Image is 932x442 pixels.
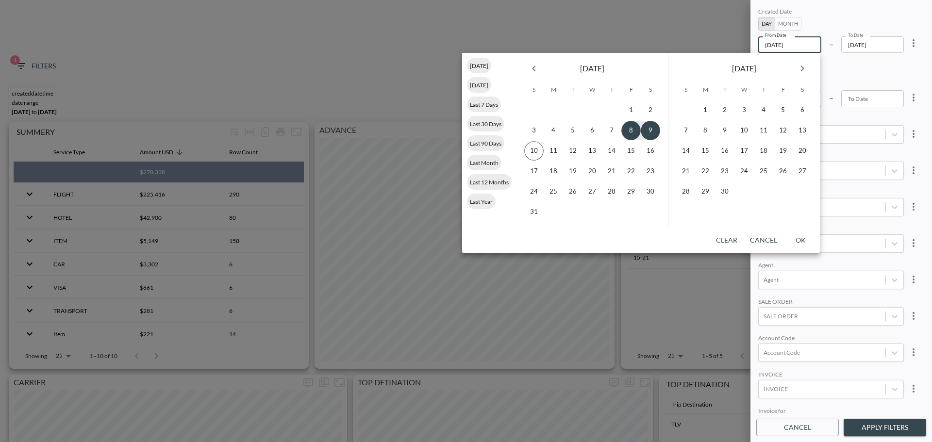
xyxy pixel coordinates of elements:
[904,270,923,289] button: more
[564,80,582,99] span: Tuesday
[676,141,696,161] button: 14
[715,121,734,140] button: 9
[734,162,754,181] button: 24
[841,90,904,107] input: YYYY-MM-DD
[602,162,621,181] button: 21
[467,97,501,112] div: Last 7 Days
[582,162,602,181] button: 20
[758,116,904,125] div: GROUP
[758,36,821,53] input: YYYY-MM-DD
[677,80,695,99] span: Sunday
[904,343,923,362] button: more
[524,141,544,161] button: 10
[545,80,562,99] span: Monday
[735,80,753,99] span: Wednesday
[793,59,812,78] button: Next month
[785,231,816,249] button: OK
[844,419,926,437] button: Apply Filters
[524,59,544,78] button: Previous month
[621,100,641,120] button: 1
[715,182,734,201] button: 30
[524,202,544,222] button: 31
[756,419,839,437] button: Cancel
[641,141,660,161] button: 16
[642,80,659,99] span: Saturday
[829,38,833,49] p: –
[563,182,582,201] button: 26
[603,80,620,99] span: Thursday
[676,162,696,181] button: 21
[904,197,923,216] button: more
[467,82,491,89] span: [DATE]
[467,101,501,108] span: Last 7 Days
[841,36,904,53] input: YYYY-MM-DD
[746,231,781,249] button: Cancel
[758,334,904,344] div: Account Code
[563,121,582,140] button: 5
[602,182,621,201] button: 28
[773,121,793,140] button: 12
[758,62,904,71] div: Departure Date
[696,121,715,140] button: 8
[696,162,715,181] button: 22
[715,162,734,181] button: 23
[758,225,904,234] div: GROUP ID
[758,189,904,198] div: DATA AREA
[773,100,793,120] button: 5
[754,162,773,181] button: 25
[794,80,811,99] span: Saturday
[641,182,660,201] button: 30
[697,80,714,99] span: Monday
[580,62,604,75] span: [DATE]
[467,159,501,166] span: Last Month
[544,121,563,140] button: 4
[467,155,501,170] div: Last Month
[765,32,786,38] label: From Date
[563,141,582,161] button: 12
[582,141,602,161] button: 13
[754,121,773,140] button: 11
[773,162,793,181] button: 26
[524,121,544,140] button: 3
[467,135,504,151] div: Last 90 Days
[904,306,923,326] button: more
[904,161,923,180] button: more
[758,8,904,17] div: Created Date
[467,194,496,209] div: Last Year
[711,231,742,249] button: Clear
[755,80,772,99] span: Thursday
[467,58,491,73] div: [DATE]
[696,141,715,161] button: 15
[524,162,544,181] button: 17
[621,141,641,161] button: 15
[715,100,734,120] button: 2
[773,141,793,161] button: 19
[467,120,504,128] span: Last 30 Days
[621,182,641,201] button: 29
[676,182,696,201] button: 28
[467,198,496,205] span: Last Year
[467,140,504,147] span: Last 90 Days
[621,121,641,140] button: 8
[793,100,812,120] button: 6
[758,152,904,162] div: Account Name
[734,100,754,120] button: 3
[641,121,660,140] button: 9
[734,141,754,161] button: 17
[602,121,621,140] button: 7
[467,77,491,93] div: [DATE]
[775,17,801,31] button: Month
[544,182,563,201] button: 25
[793,162,812,181] button: 27
[848,32,864,38] label: To Date
[758,407,904,416] div: Invoice for
[467,174,512,190] div: Last 12 Months
[754,100,773,120] button: 4
[583,80,601,99] span: Wednesday
[758,8,924,53] div: 2025-08-082025-08-09
[467,116,504,131] div: Last 30 Days
[904,233,923,253] button: more
[904,379,923,398] button: more
[758,298,904,307] div: SALE ORDER
[793,141,812,161] button: 20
